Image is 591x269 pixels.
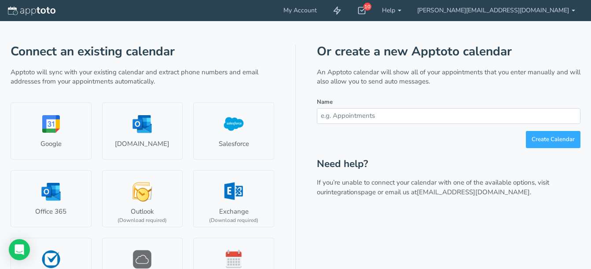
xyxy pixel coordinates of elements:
a: [EMAIL_ADDRESS][DOMAIN_NAME]. [417,188,531,196]
p: An Apptoto calendar will show all of your appointments that you enter manually and will also allo... [317,68,580,87]
div: (Download required) [209,217,258,224]
p: Apptoto will sync with your existing calendar and extract phone numbers and email addresses from ... [11,68,274,87]
div: (Download required) [117,217,167,224]
label: Name [317,98,333,106]
h2: Need help? [317,159,580,170]
a: Office 365 [11,170,92,227]
a: Exchange [193,170,274,227]
a: Google [11,102,92,160]
input: e.g. Appointments [317,108,580,124]
div: 10 [363,3,371,11]
p: If you’re unable to connect your calendar with one of the available options, visit our page or em... [317,178,580,197]
a: Outlook [102,170,183,227]
div: Open Intercom Messenger [9,239,30,260]
a: [DOMAIN_NAME] [102,102,183,160]
img: logo-apptoto--white.svg [8,7,55,15]
a: integrations [326,188,361,196]
a: Salesforce [193,102,274,160]
button: Create Calendar [526,131,580,148]
h1: Or create a new Apptoto calendar [317,45,580,58]
h1: Connect an existing calendar [11,45,274,58]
